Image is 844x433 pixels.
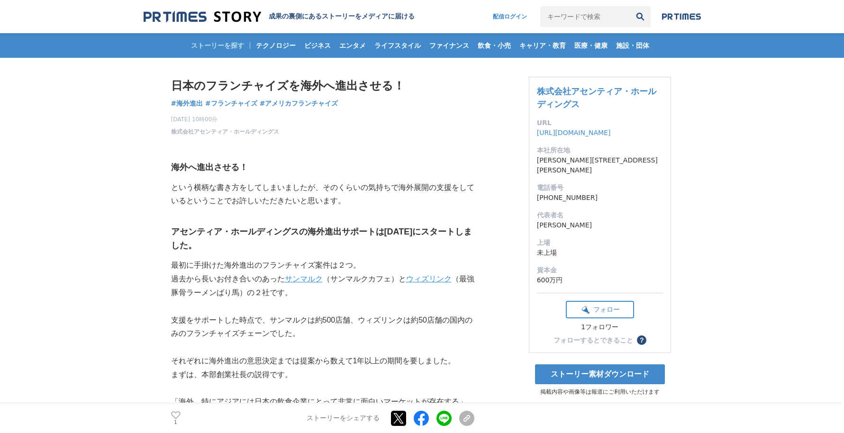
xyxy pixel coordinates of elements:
[252,41,299,50] span: テクノロジー
[171,272,474,300] p: 過去から長いお付き合いのあった （サンマルクカフェ）と （最強豚骨ラーメンばり馬）の２社です。
[144,10,261,23] img: 成果の裏側にあるストーリーをメディアに届ける
[516,33,570,58] a: キャリア・教育
[300,41,335,50] span: ビジネス
[571,41,611,50] span: 医療・健康
[537,275,663,285] dd: 600万円
[537,210,663,220] dt: 代表者名
[260,99,338,108] a: #アメリカフランチャイズ
[537,265,663,275] dt: 資本金
[205,99,257,108] a: #フランチャイズ
[537,193,663,203] dd: [PHONE_NUMBER]
[171,161,474,174] h3: 海外へ進出させる！
[537,129,611,136] a: [URL][DOMAIN_NAME]
[537,155,663,175] dd: [PERSON_NAME][STREET_ADDRESS][PERSON_NAME]
[554,337,633,343] div: フォローするとできること
[171,368,474,382] p: まずは、本部創業社長の説得です。
[171,354,474,368] p: それぞれに海外進出の意思決定までは提案から数えて1年以上の期間を要しました。
[171,420,181,425] p: 1
[612,33,653,58] a: 施設・団体
[474,33,515,58] a: 飲食・小売
[406,275,452,283] a: ウィズリンク
[483,6,536,27] a: 配信ログイン
[285,275,323,283] a: サンマルク
[171,225,474,253] h3: アセンティア・ホールディングスの海外進出サポートは[DATE]にスタートしました。
[537,145,663,155] dt: 本社所在地
[171,115,279,124] span: [DATE] 10時00分
[371,33,425,58] a: ライフスタイル
[307,414,380,423] p: ストーリーをシェアする
[537,248,663,258] dd: 未上場
[426,33,473,58] a: ファイナンス
[637,335,646,345] button: ？
[300,33,335,58] a: ビジネス
[537,220,663,230] dd: [PERSON_NAME]
[171,127,279,136] a: 株式会社アセンティア・ホールディングス
[662,13,701,20] img: prtimes
[252,33,299,58] a: テクノロジー
[371,41,425,50] span: ライフスタイル
[537,118,663,128] dt: URL
[537,238,663,248] dt: 上場
[171,395,474,409] p: 「海外、特にアジアには日本の飲食企業にとって非常に面白いマーケットが存在する」
[144,10,415,23] a: 成果の裏側にあるストーリーをメディアに届ける 成果の裏側にあるストーリーをメディアに届ける
[426,41,473,50] span: ファイナンス
[540,6,630,27] input: キーワードで検索
[571,33,611,58] a: 医療・健康
[529,388,671,396] p: 掲載内容や画像等は報道にご利用いただけます
[612,41,653,50] span: 施設・団体
[474,41,515,50] span: 飲食・小売
[336,41,370,50] span: エンタメ
[537,86,656,109] a: 株式会社アセンティア・ホールディングス
[566,323,634,332] div: 1フォロワー
[516,41,570,50] span: キャリア・教育
[269,12,415,21] h2: 成果の裏側にあるストーリーをメディアに届ける
[171,99,203,108] a: #海外進出
[638,337,645,343] span: ？
[535,364,665,384] a: ストーリー素材ダウンロード
[630,6,651,27] button: 検索
[566,301,634,318] button: フォロー
[171,181,474,208] p: という横柄な書き方をしてしまいましたが、そのくらいの気持ちで海外展開の支援をしているということでお許しいただきたいと思います。
[171,259,474,272] p: 最初に手掛けた海外進出のフランチャイズ案件は２つ。
[537,183,663,193] dt: 電話番号
[336,33,370,58] a: エンタメ
[171,314,474,341] p: 支援をサポートした時点で、サンマルクは約500店舗、ウィズリンクは約50店舗の国内のみのフランチャイズチェーンでした。
[171,77,474,95] h1: 日本のフランチャイズを海外へ進出させる！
